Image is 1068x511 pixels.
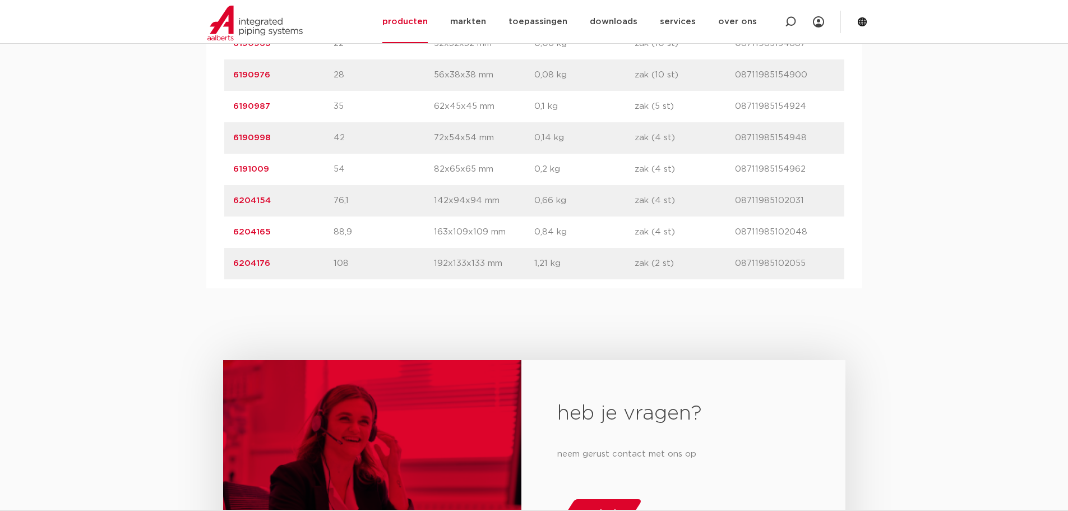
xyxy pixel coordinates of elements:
[233,196,271,205] a: 6204154
[635,37,735,50] p: zak (10 st)
[635,194,735,208] p: zak (4 st)
[735,257,835,270] p: 08711985102055
[233,165,269,173] a: 6191009
[434,163,534,176] p: 82x65x65 mm
[735,225,835,239] p: 08711985102048
[334,163,434,176] p: 54
[233,102,270,111] a: 6190987
[434,194,534,208] p: 142x94x94 mm
[557,445,809,463] p: neem gerust contact met ons op
[635,163,735,176] p: zak (4 st)
[233,39,271,48] a: 6190965
[557,400,809,427] h2: heb je vragen?
[534,194,635,208] p: 0,66 kg
[534,100,635,113] p: 0,1 kg
[735,100,835,113] p: 08711985154924
[334,131,434,145] p: 42
[735,37,835,50] p: 08711985154887
[534,163,635,176] p: 0,2 kg
[434,100,534,113] p: 62x45x45 mm
[735,163,835,176] p: 08711985154962
[233,228,271,236] a: 6204165
[635,257,735,270] p: zak (2 st)
[434,225,534,239] p: 163x109x109 mm
[334,100,434,113] p: 35
[534,257,635,270] p: 1,21 kg
[534,68,635,82] p: 0,08 kg
[434,131,534,145] p: 72x54x54 mm
[334,257,434,270] p: 108
[635,225,735,239] p: zak (4 st)
[233,71,270,79] a: 6190976
[735,131,835,145] p: 08711985154948
[735,194,835,208] p: 08711985102031
[233,259,270,268] a: 6204176
[434,257,534,270] p: 192x133x133 mm
[434,68,534,82] p: 56x38x38 mm
[635,100,735,113] p: zak (5 st)
[334,68,434,82] p: 28
[735,68,835,82] p: 08711985154900
[534,37,635,50] p: 0,06 kg
[534,131,635,145] p: 0,14 kg
[334,37,434,50] p: 22
[334,225,434,239] p: 88,9
[434,37,534,50] p: 52x32x32 mm
[334,194,434,208] p: 76,1
[233,133,271,142] a: 6190998
[635,68,735,82] p: zak (10 st)
[534,225,635,239] p: 0,84 kg
[635,131,735,145] p: zak (4 st)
